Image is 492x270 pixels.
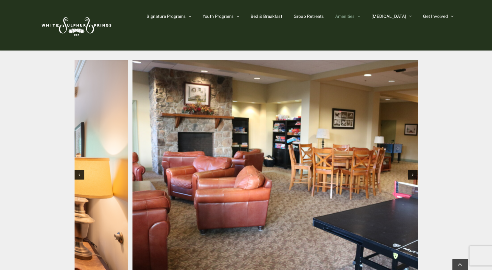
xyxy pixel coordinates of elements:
[39,10,113,40] img: White Sulphur Springs Logo
[294,14,324,18] span: Group Retreats
[75,170,84,180] div: Previous slide
[203,14,234,18] span: Youth Programs
[251,14,282,18] span: Bed & Breakfast
[423,14,448,18] span: Get Involved
[371,14,406,18] span: [MEDICAL_DATA]
[335,14,355,18] span: Amenities
[408,170,417,180] div: Next slide
[146,14,186,18] span: Signature Programs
